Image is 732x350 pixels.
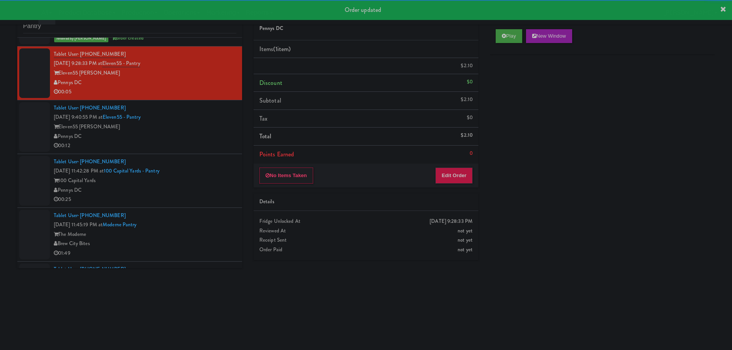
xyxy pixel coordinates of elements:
span: not yet [458,227,473,234]
span: [DATE] 9:28:33 PM at [54,60,102,67]
span: · [PHONE_NUMBER] [78,158,126,165]
span: Order updated [345,5,381,14]
div: $2.10 [461,61,473,71]
a: 100 Capital Yards - Pantry [104,167,159,174]
li: Tablet User· [PHONE_NUMBER][DATE] 9:28:33 PM atEleven55 - PantryEleven55 [PERSON_NAME]Pennys DC00:05 [17,46,242,100]
span: order created [112,34,144,41]
div: Receipt Sent [259,236,473,245]
span: [DATE] 9:40:55 PM at [54,113,103,121]
div: Pennys DC [54,186,236,195]
button: Edit Order [435,168,473,184]
div: [DATE] 9:28:33 PM [430,217,473,226]
li: Tablet User· [PHONE_NUMBER][DATE] 11:42:28 PM at100 Capital Yards - Pantry100 Capital YardsPennys... [17,154,242,208]
h5: Pennys DC [259,26,473,32]
a: Eleven55 - Pantry [103,113,141,121]
a: Tablet User· [PHONE_NUMBER] [54,158,126,165]
div: $2.10 [461,131,473,140]
a: Tablet User· [PHONE_NUMBER] [54,104,126,111]
div: Details [259,197,473,207]
div: Eleven55 [PERSON_NAME] [54,68,236,78]
div: $0 [467,77,473,87]
button: No Items Taken [259,168,313,184]
div: 00:05 [54,87,236,97]
div: 01:49 [54,249,236,258]
span: (1 ) [273,45,290,53]
span: Subtotal [259,96,281,105]
span: · [PHONE_NUMBER] [78,265,126,273]
a: Tablet User· [PHONE_NUMBER] [54,212,126,219]
div: The Moderne [54,230,236,239]
div: 0 [470,149,473,158]
li: Tablet User· [PHONE_NUMBER][DATE] 11:48:23 PM atMH - Pantry - Right[GEOGRAPHIC_DATA]Family Market... [17,262,242,315]
span: · [PHONE_NUMBER] [78,50,126,58]
div: 00:25 [54,195,236,204]
div: Brew City Bites [54,239,236,249]
span: Points Earned [259,150,294,159]
a: Moderne Pantry [103,221,136,228]
span: Total [259,132,272,141]
div: Fridge Unlocked At [259,217,473,226]
input: Search vision orders [23,19,236,33]
span: · [PHONE_NUMBER] [78,104,126,111]
li: Tablet User· [PHONE_NUMBER][DATE] 9:40:55 PM atEleven55 - PantryEleven55 [PERSON_NAME]Pennys DC00:12 [17,100,242,154]
div: Order Paid [259,245,473,255]
span: [DATE] 11:45:19 PM at [54,221,103,228]
span: not yet [458,236,473,244]
button: Play [496,29,522,43]
span: Tax [259,114,267,123]
div: $0 [467,113,473,123]
div: $2.10 [461,95,473,105]
div: Eleven55 [PERSON_NAME] [54,122,236,132]
a: Tablet User· [PHONE_NUMBER] [54,265,126,273]
span: not yet [458,246,473,253]
div: Reviewed At [259,226,473,236]
div: Pennys DC [54,132,236,141]
li: Tablet User· [PHONE_NUMBER][DATE] 11:45:19 PM atModerne PantryThe ModerneBrew City Bites01:49 [17,208,242,262]
div: Pennys DC [54,78,236,88]
div: 00:12 [54,141,236,151]
a: Tablet User· [PHONE_NUMBER] [54,50,126,58]
span: reviewed by [PERSON_NAME] [54,35,108,42]
span: Discount [259,78,282,87]
span: [DATE] 11:42:28 PM at [54,167,104,174]
div: 100 Capital Yards [54,176,236,186]
span: · [PHONE_NUMBER] [78,212,126,219]
a: Eleven55 - Pantry [102,60,140,67]
span: Items [259,45,290,53]
button: New Window [526,29,572,43]
ng-pluralize: item [277,45,289,53]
